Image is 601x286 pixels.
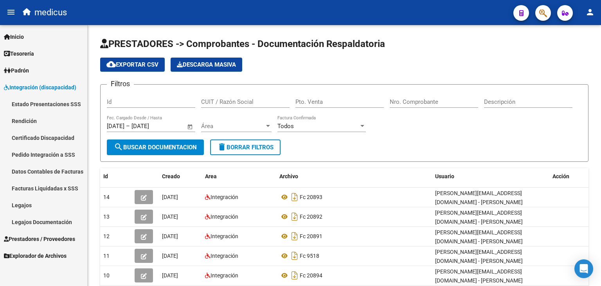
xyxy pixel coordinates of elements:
[171,58,242,72] app-download-masive: Descarga masiva de comprobantes (adjuntos)
[202,168,276,185] datatable-header-cell: Area
[114,142,123,152] mat-icon: search
[552,173,569,179] span: Acción
[290,230,300,243] i: Descargar documento
[585,7,595,17] mat-icon: person
[162,233,178,239] span: [DATE]
[4,235,75,243] span: Prestadores / Proveedores
[162,253,178,259] span: [DATE]
[100,58,165,72] button: Exportar CSV
[205,173,217,179] span: Area
[549,168,588,185] datatable-header-cell: Acción
[300,253,319,259] span: Fc 9518
[131,123,169,130] input: Fecha fin
[162,173,180,179] span: Creado
[277,123,294,130] span: Todos
[201,123,265,130] span: Área
[162,272,178,279] span: [DATE]
[162,194,178,200] span: [DATE]
[435,210,523,225] span: [PERSON_NAME][EMAIL_ADDRESS][DOMAIN_NAME] - [PERSON_NAME]
[103,272,110,279] span: 10
[435,173,454,179] span: Usuario
[435,190,523,205] span: [PERSON_NAME][EMAIL_ADDRESS][DOMAIN_NAME] - [PERSON_NAME]
[34,4,67,21] span: medicus
[211,233,238,239] span: Integración
[103,214,110,220] span: 13
[211,253,238,259] span: Integración
[290,269,300,282] i: Descargar documento
[211,194,238,200] span: Integración
[290,191,300,203] i: Descargar documento
[107,123,124,130] input: Fecha inicio
[290,250,300,262] i: Descargar documento
[106,60,116,69] mat-icon: cloud_download
[6,7,16,17] mat-icon: menu
[4,33,24,41] span: Inicio
[171,58,242,72] button: Descarga Masiva
[210,139,281,155] button: Borrar Filtros
[103,253,110,259] span: 11
[211,272,238,279] span: Integración
[103,173,108,179] span: Id
[432,168,549,185] datatable-header-cell: Usuario
[217,142,227,152] mat-icon: delete
[103,233,110,239] span: 12
[4,252,67,260] span: Explorador de Archivos
[162,214,178,220] span: [DATE]
[103,194,110,200] span: 14
[100,38,385,49] span: PRESTADORES -> Comprobantes - Documentación Respaldatoria
[435,268,523,284] span: [PERSON_NAME][EMAIL_ADDRESS][DOMAIN_NAME] - [PERSON_NAME]
[186,122,195,131] button: Open calendar
[211,214,238,220] span: Integración
[276,168,432,185] datatable-header-cell: Archivo
[574,259,593,278] div: Open Intercom Messenger
[107,78,134,89] h3: Filtros
[435,249,523,264] span: [PERSON_NAME][EMAIL_ADDRESS][DOMAIN_NAME] - [PERSON_NAME]
[300,272,322,279] span: Fc 20894
[114,144,197,151] span: Buscar Documentacion
[4,49,34,58] span: Tesorería
[300,194,322,200] span: Fc 20893
[4,83,76,92] span: Integración (discapacidad)
[107,139,204,155] button: Buscar Documentacion
[435,229,523,244] span: [PERSON_NAME][EMAIL_ADDRESS][DOMAIN_NAME] - [PERSON_NAME]
[279,173,298,179] span: Archivo
[300,214,322,220] span: Fc 20892
[159,168,202,185] datatable-header-cell: Creado
[177,61,236,68] span: Descarga Masiva
[106,61,158,68] span: Exportar CSV
[100,168,131,185] datatable-header-cell: Id
[300,233,322,239] span: Fc 20891
[126,123,130,130] span: –
[217,144,274,151] span: Borrar Filtros
[290,210,300,223] i: Descargar documento
[4,66,29,75] span: Padrón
